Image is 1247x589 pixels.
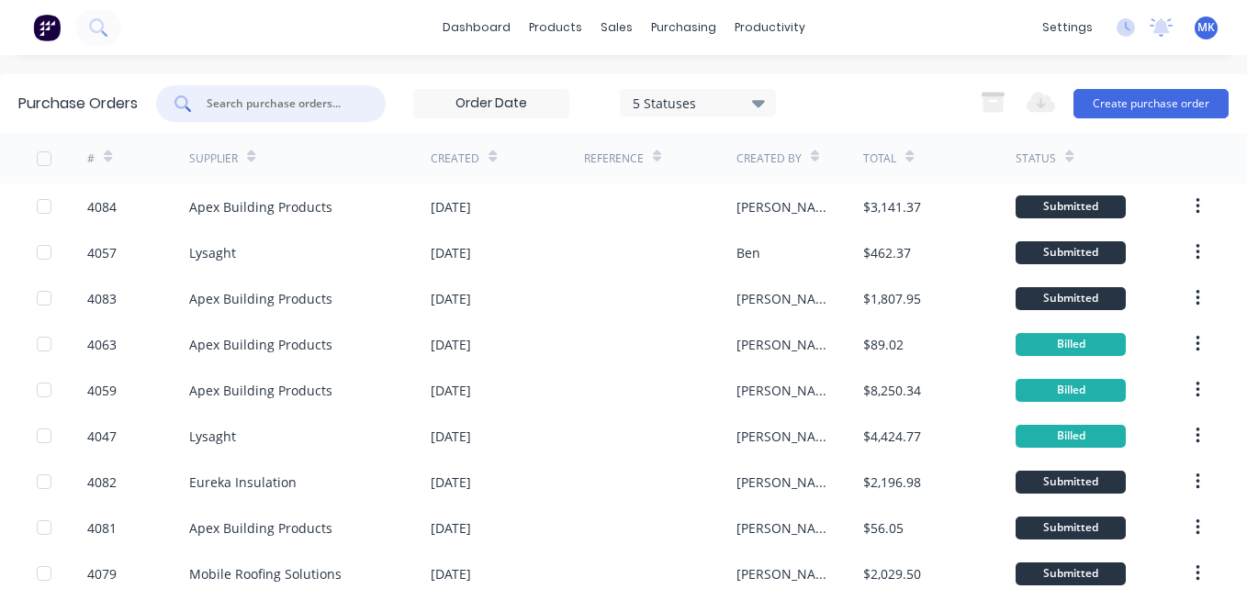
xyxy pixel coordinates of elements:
[642,14,725,41] div: purchasing
[189,197,332,217] div: Apex Building Products
[1033,14,1102,41] div: settings
[863,472,921,492] div: $2,196.98
[431,150,479,167] div: Created
[584,150,644,167] div: Reference
[736,197,827,217] div: [PERSON_NAME]
[189,381,332,400] div: Apex Building Products
[863,243,911,262] div: $462.37
[736,381,827,400] div: [PERSON_NAME]
[414,90,568,117] input: Order Date
[736,518,827,538] div: [PERSON_NAME]
[1016,425,1126,448] div: Billed
[189,472,297,492] div: Eureka Insulation
[433,14,520,41] a: dashboard
[736,150,802,167] div: Created By
[431,472,471,492] div: [DATE]
[1016,517,1126,539] div: Submitted
[431,289,471,308] div: [DATE]
[863,381,921,400] div: $8,250.34
[591,14,642,41] div: sales
[87,335,117,354] div: 4063
[1197,19,1215,36] span: MK
[431,427,471,446] div: [DATE]
[87,150,95,167] div: #
[863,564,921,583] div: $2,029.50
[736,289,827,308] div: [PERSON_NAME]
[1016,562,1126,585] div: Submitted
[189,518,332,538] div: Apex Building Products
[736,564,827,583] div: [PERSON_NAME]
[431,381,471,400] div: [DATE]
[189,150,238,167] div: Supplier
[520,14,591,41] div: products
[863,518,904,538] div: $56.05
[431,564,471,583] div: [DATE]
[736,472,827,492] div: [PERSON_NAME]
[205,94,357,113] input: Search purchase orders...
[1073,89,1229,118] button: Create purchase order
[87,518,117,538] div: 4081
[431,197,471,217] div: [DATE]
[87,564,117,583] div: 4079
[633,93,764,112] div: 5 Statuses
[431,335,471,354] div: [DATE]
[87,243,117,262] div: 4057
[18,93,138,115] div: Purchase Orders
[736,335,827,354] div: [PERSON_NAME]
[87,289,117,308] div: 4083
[87,197,117,217] div: 4084
[189,243,236,262] div: Lysaght
[87,472,117,492] div: 4082
[189,564,342,583] div: Mobile Roofing Solutions
[736,427,827,446] div: [PERSON_NAME]
[863,197,921,217] div: $3,141.37
[189,289,332,308] div: Apex Building Products
[1016,333,1126,356] div: Billed
[863,335,904,354] div: $89.02
[1016,471,1126,494] div: Submitted
[863,150,896,167] div: Total
[431,243,471,262] div: [DATE]
[863,427,921,446] div: $4,424.77
[189,427,236,446] div: Lysaght
[33,14,61,41] img: Factory
[863,289,921,308] div: $1,807.95
[87,427,117,446] div: 4047
[1016,379,1126,402] div: Billed
[725,14,814,41] div: productivity
[189,335,332,354] div: Apex Building Products
[1016,195,1126,218] div: Submitted
[431,518,471,538] div: [DATE]
[1016,150,1056,167] div: Status
[1016,241,1126,264] div: Submitted
[736,243,760,262] div: Ben
[1016,287,1126,310] div: Submitted
[87,381,117,400] div: 4059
